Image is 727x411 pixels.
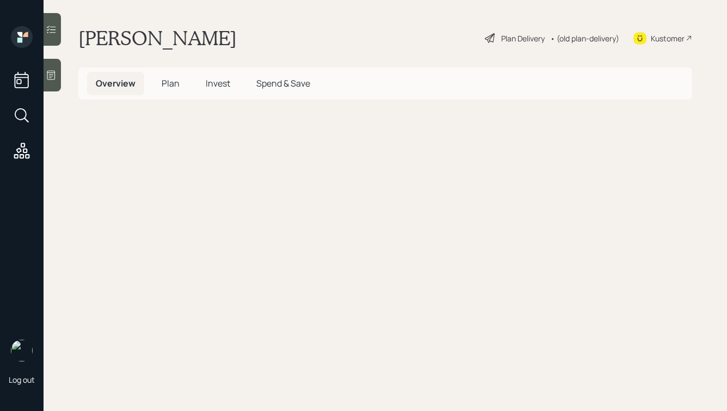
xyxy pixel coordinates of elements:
[206,77,230,89] span: Invest
[651,33,685,44] div: Kustomer
[550,33,619,44] div: • (old plan-delivery)
[256,77,310,89] span: Spend & Save
[9,375,35,385] div: Log out
[78,26,237,50] h1: [PERSON_NAME]
[162,77,180,89] span: Plan
[501,33,545,44] div: Plan Delivery
[96,77,135,89] span: Overview
[11,340,33,361] img: hunter_neumayer.jpg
